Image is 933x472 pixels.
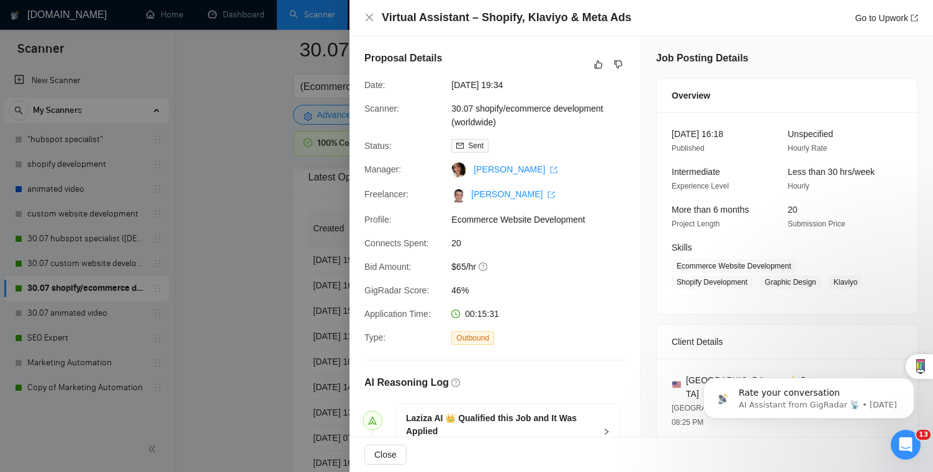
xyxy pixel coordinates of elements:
span: Type: [364,332,385,342]
span: export [548,191,555,198]
span: right [603,428,610,435]
button: like [591,57,606,72]
span: 20 [451,236,638,250]
span: Hourly [788,182,809,190]
span: Close [374,448,397,461]
h5: Job Posting Details [656,51,748,66]
h5: Laziza AI 👑 Qualified this Job and It Was Applied [406,412,595,438]
h4: Virtual Assistant – Shopify, Klaviyo & Meta Ads [382,10,631,25]
span: 20 [788,205,798,215]
div: Client Details [672,325,903,358]
span: Ecommerce Website Development [451,213,638,226]
span: [DATE] 19:34 [451,78,638,92]
span: 00:15:31 [465,309,499,319]
span: Unspecified [788,129,833,139]
span: Published [672,144,705,153]
span: question-circle [451,378,460,387]
span: Date: [364,80,385,90]
span: Shopify Development [672,275,752,289]
span: Bid Amount: [364,262,412,272]
span: 30.07 shopify/ecommerce development (worldwide) [451,102,638,129]
span: 46% [451,283,638,297]
button: Close [364,445,407,465]
span: Submission Price [788,220,845,228]
span: Connects Spent: [364,238,429,248]
span: Project Length [672,220,719,228]
span: Outbound [451,331,494,345]
span: close [364,12,374,22]
span: send [368,416,377,425]
span: Hourly Rate [788,144,827,153]
span: export [911,14,918,22]
span: $65/hr [451,260,638,274]
span: Overview [672,89,710,102]
span: Application Time: [364,309,431,319]
span: Less than 30 hrs/week [788,167,875,177]
a: [PERSON_NAME] export [471,189,555,199]
h5: Proposal Details [364,51,442,66]
span: GigRadar Score: [364,285,429,295]
span: Sent [468,141,484,150]
span: Scanner: [364,104,399,114]
img: c12lBgTcb-4rLnDchwq1esdYehafpHjbwO3zOSbr1y9Swt5SkH2PQ-9VtjobtSxrvz [451,188,466,203]
span: Ecommerce Website Development [672,259,796,273]
span: Profile: [364,215,392,225]
span: Freelancer: [364,189,408,199]
button: dislike [611,57,626,72]
span: Klaviyo [829,275,863,289]
span: [GEOGRAPHIC_DATA] 08:25 PM [672,404,749,427]
span: export [550,166,557,174]
span: Status: [364,141,392,151]
span: mail [456,142,464,149]
button: Close [364,12,374,23]
a: [PERSON_NAME] export [474,164,557,174]
span: question-circle [479,262,489,272]
span: Experience Level [672,182,729,190]
h5: AI Reasoning Log [364,375,449,390]
span: Intermediate [672,167,720,177]
iframe: Intercom live chat [891,430,921,460]
img: 🇺🇸 [672,380,681,389]
span: clock-circle [451,309,460,318]
span: like [594,60,603,69]
span: dislike [614,60,623,69]
span: More than 6 months [672,205,749,215]
a: Go to Upworkexport [855,13,918,23]
iframe: Intercom notifications message [685,352,933,439]
span: [DATE] 16:18 [672,129,723,139]
span: Graphic Design [760,275,821,289]
span: 13 [916,430,931,440]
span: Skills [672,243,692,252]
span: Manager: [364,164,401,174]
